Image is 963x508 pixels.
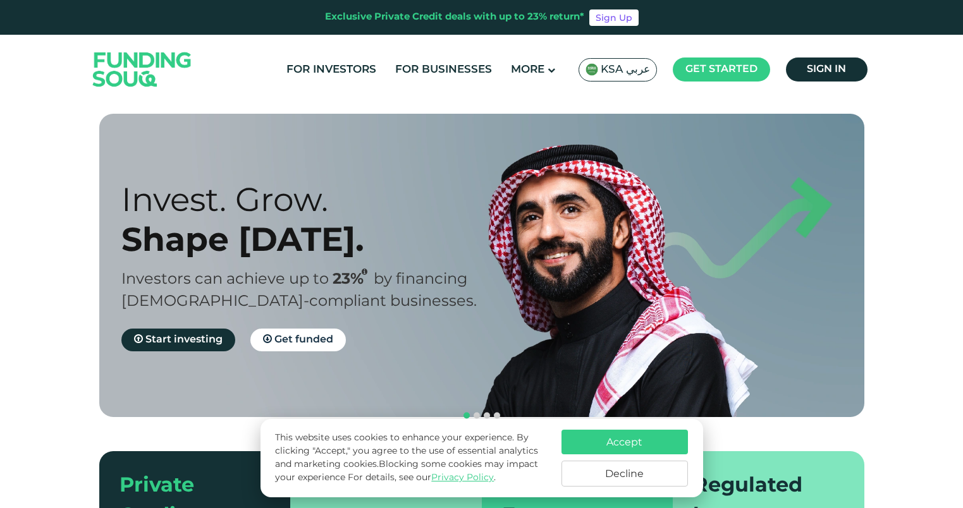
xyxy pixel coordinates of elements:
[685,64,758,74] span: Get started
[121,179,504,219] div: Invest. Grow.
[431,473,494,482] a: Privacy Policy
[561,461,688,487] button: Decline
[601,63,650,77] span: KSA عربي
[786,57,868,82] a: Sign in
[145,335,223,344] span: Start investing
[250,329,346,351] a: Get funded
[121,272,329,287] span: Investors can achieve up to
[362,269,367,275] i: 23% IRR (expected) ~ 15% Net yield (expected)
[275,460,538,482] span: Blocking some cookies may impact your experience
[462,411,472,421] button: navigation
[348,473,496,482] span: For details, see our .
[121,329,235,351] a: Start investing
[511,64,544,75] span: More
[472,411,482,421] button: navigation
[283,59,379,80] a: For Investors
[589,9,639,26] a: Sign Up
[482,411,492,421] button: navigation
[492,411,502,421] button: navigation
[561,430,688,454] button: Accept
[275,432,548,485] p: This website uses cookies to enhance your experience. By clicking "Accept," you agree to the use ...
[121,219,504,259] div: Shape [DATE].
[586,63,598,76] img: SA Flag
[325,10,584,25] div: Exclusive Private Credit deals with up to 23% return*
[333,272,374,287] span: 23%
[807,64,846,74] span: Sign in
[80,37,204,101] img: Logo
[274,335,333,344] span: Get funded
[392,59,495,80] a: For Businesses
